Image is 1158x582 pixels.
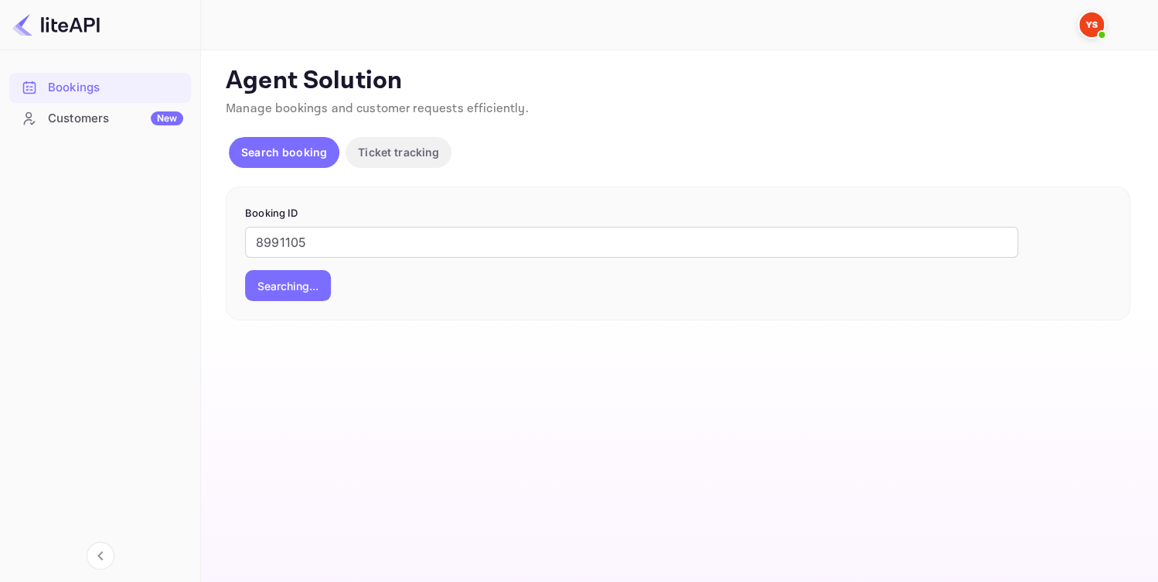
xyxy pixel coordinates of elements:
img: Yandex Support [1079,12,1104,37]
img: LiteAPI logo [12,12,100,37]
div: Bookings [48,79,183,97]
span: Manage bookings and customer requests efficiently. [226,101,529,117]
p: Search booking [241,144,327,160]
button: Collapse navigation [87,542,114,570]
div: CustomersNew [9,104,191,134]
input: Enter Booking ID (e.g., 63782194) [245,227,1018,258]
div: Bookings [9,73,191,103]
a: Bookings [9,73,191,101]
div: Customers [48,110,183,128]
p: Booking ID [245,206,1111,221]
div: New [151,111,183,125]
a: CustomersNew [9,104,191,132]
button: Searching... [245,270,331,301]
p: Ticket tracking [358,144,439,160]
p: Agent Solution [226,66,1130,97]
